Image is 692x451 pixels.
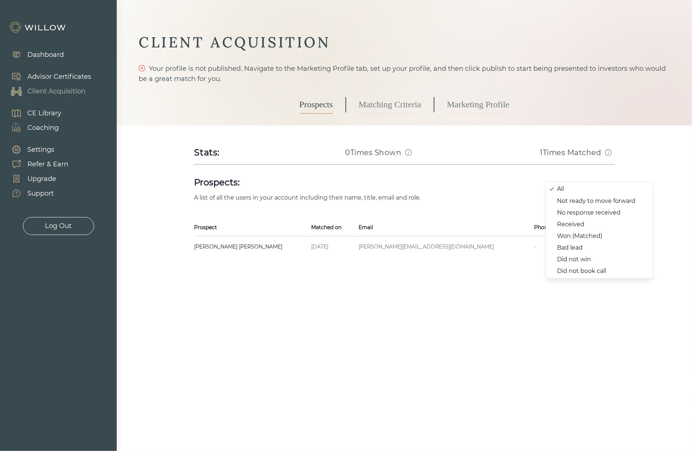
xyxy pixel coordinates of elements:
div: Did not book call [557,268,635,274]
span: check [550,186,554,190]
div: Did not win [557,257,635,262]
div: No response received [557,210,635,216]
div: All [557,186,635,192]
div: Won (Matched) [557,233,635,239]
div: Bad lead [557,245,635,251]
div: Not ready to move forward [557,198,635,204]
div: Received [557,221,635,227]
